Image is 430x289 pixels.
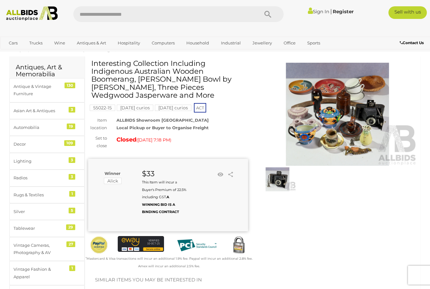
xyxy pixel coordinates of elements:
[25,38,47,48] a: Trucks
[14,208,65,215] div: Silver
[259,167,296,191] img: Interesting Collection Including Indigenous Australian Wooden Boomerang, Malle Burl Bowl by Merv ...
[69,191,75,197] div: 1
[400,39,425,46] a: Contact Us
[148,38,179,48] a: Computers
[104,178,122,184] mark: Alick
[138,137,170,143] span: [DATE] 7:18 PM
[3,6,60,21] img: Allbids.com.au
[66,224,75,230] div: 29
[333,9,354,14] a: Register
[182,38,213,48] a: Household
[90,105,115,110] a: 55022-15
[5,38,22,48] a: Cars
[155,105,191,110] a: [DATE] curios
[65,83,75,88] div: 130
[217,38,245,48] a: Industrial
[9,78,85,102] a: Antique & Vintage Furniture 130
[117,105,153,111] mark: [DATE] curios
[14,158,65,165] div: Lighting
[216,170,225,179] li: Watch this item
[16,64,78,78] h2: Antiques, Art & Memorabilia
[303,38,324,48] a: Sports
[116,136,136,143] strong: Closed
[308,9,329,14] a: Sign In
[194,103,206,113] span: ACT
[388,6,427,19] a: Sell with us
[114,38,144,48] a: Hospitality
[95,277,410,283] h2: Similar items you may be interested in
[69,107,75,113] div: 3
[69,208,75,213] div: 5
[14,107,65,114] div: Asian Art & Antiques
[118,236,164,251] img: eWAY Payment Gateway
[116,125,209,130] strong: Local Pickup or Buyer to Organise Freight
[9,170,85,186] a: Radios 3
[257,63,417,166] img: Interesting Collection Including Indigenous Australian Wooden Boomerang, Malle Burl Bowl by Merv ...
[90,236,108,254] img: Official PayPal Seal
[155,105,191,111] mark: [DATE] curios
[14,83,65,98] div: Antique & Vintage Furniture
[83,135,112,149] div: Set to close
[9,119,85,136] a: Automobilia 19
[9,203,85,220] a: Silver 5
[116,118,209,123] strong: ALLBIDS Showroom [GEOGRAPHIC_DATA]
[9,261,85,285] a: Vintage Fashion & Apparel 1
[252,6,284,22] button: Search
[90,105,115,111] mark: 55022-15
[69,157,75,163] div: 3
[66,241,75,247] div: 27
[248,38,276,48] a: Jewellery
[14,174,65,182] div: Radios
[14,191,65,199] div: Rugs & Textiles
[5,48,58,59] a: [GEOGRAPHIC_DATA]
[73,38,110,48] a: Antiques & Art
[86,257,252,268] small: Mastercard & Visa transactions will incur an additional 1.9% fee. Paypal will incur an additional...
[117,105,153,110] a: [DATE] curios
[142,169,155,178] strong: $33
[173,236,220,255] img: PCI DSS compliant
[9,153,85,170] a: Lighting 3
[14,266,65,280] div: Vintage Fashion & Apparel
[9,220,85,237] a: Tablewear 29
[400,40,424,45] b: Contact Us
[9,187,85,203] a: Rugs & Textiles 1
[91,60,246,99] h1: Interesting Collection Including Indigenous Australian Wooden Boomerang, [PERSON_NAME] Bowl by [P...
[69,265,75,271] div: 1
[50,38,69,48] a: Wine
[14,124,65,131] div: Automobilia
[64,140,75,146] div: 109
[14,225,65,232] div: Tablewear
[229,236,248,255] img: Secured by Rapid SSL
[142,180,186,214] small: This Item will incur a Buyer's Premium of 22.5% including GST.
[67,124,75,129] div: 19
[105,171,121,176] b: Winner
[69,174,75,180] div: 3
[83,117,112,131] div: Item location
[330,8,332,15] span: |
[136,137,171,142] span: ( )
[14,242,65,257] div: Vintage Cameras, Photography & AV
[280,38,300,48] a: Office
[9,136,85,153] a: Decor 109
[9,237,85,261] a: Vintage Cameras, Photography & AV 27
[142,195,179,214] b: A WINNING BID IS A BINDING CONTRACT
[14,141,65,148] div: Decor
[9,102,85,119] a: Asian Art & Antiques 3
